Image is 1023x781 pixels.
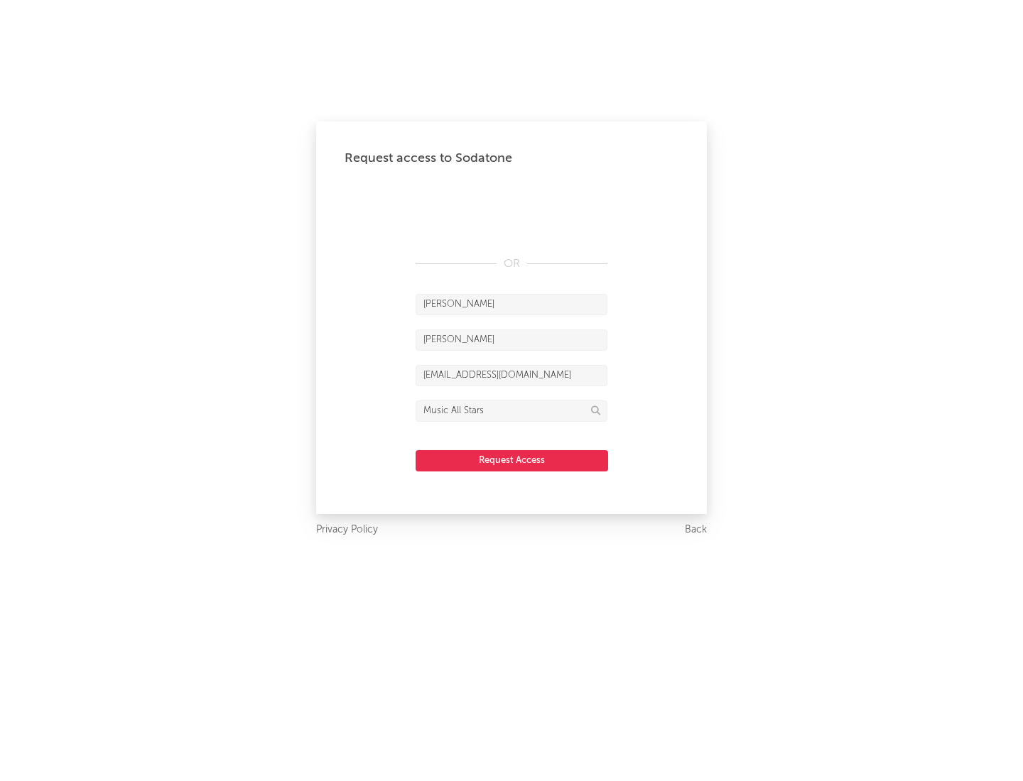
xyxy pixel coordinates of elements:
input: Last Name [416,329,607,351]
div: OR [416,256,607,273]
input: Division [416,400,607,422]
a: Privacy Policy [316,521,378,539]
input: Email [416,365,607,386]
button: Request Access [416,450,608,471]
a: Back [685,521,707,539]
div: Request access to Sodatone [345,150,678,167]
input: First Name [416,294,607,315]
